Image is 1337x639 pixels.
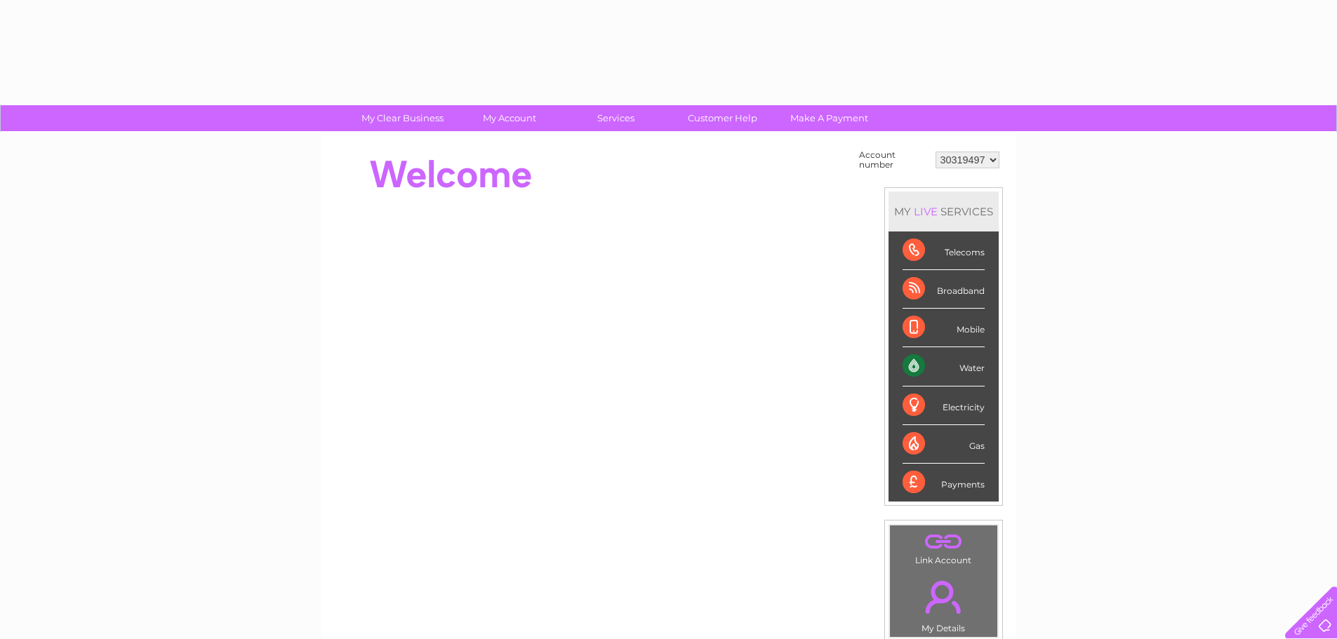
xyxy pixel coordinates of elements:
div: LIVE [911,205,940,218]
div: Electricity [903,386,985,425]
div: Telecoms [903,231,985,270]
a: My Account [451,105,567,131]
div: Broadband [903,270,985,309]
div: MY SERVICES [889,191,999,231]
a: My Clear Business [345,105,460,131]
a: Make A Payment [771,105,887,131]
a: . [893,572,994,621]
div: Gas [903,425,985,464]
div: Water [903,347,985,386]
a: Services [558,105,674,131]
td: Account number [856,147,932,173]
div: Payments [903,464,985,502]
div: Mobile [903,309,985,347]
a: Customer Help [665,105,780,131]
td: My Details [889,569,998,638]
a: . [893,529,994,553]
td: Link Account [889,525,998,569]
